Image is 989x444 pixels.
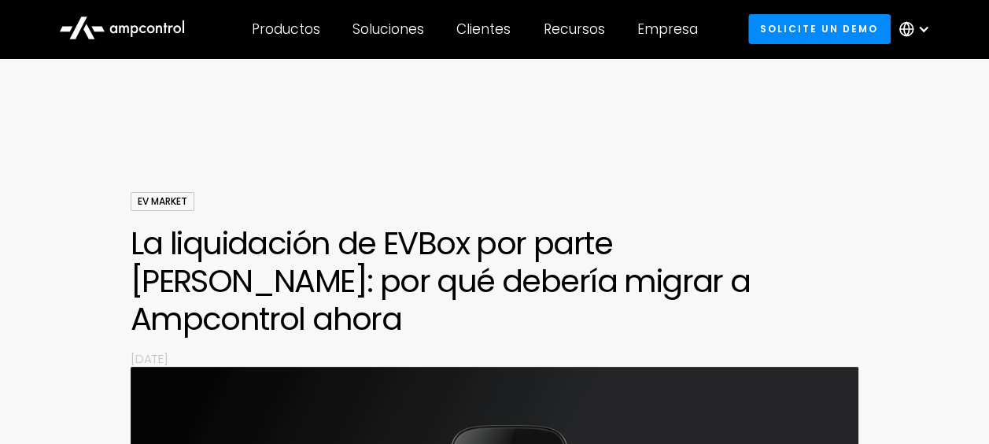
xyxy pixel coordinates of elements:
[131,224,859,338] h1: La liquidación de EVBox por parte [PERSON_NAME]: por qué debería migrar a Ampcontrol ahora
[131,350,859,367] p: [DATE]
[456,20,511,38] div: Clientes
[637,20,698,38] div: Empresa
[748,14,891,43] a: Solicite un demo
[352,20,424,38] div: Soluciones
[543,20,604,38] div: Recursos
[131,192,194,211] div: EV Market
[252,20,320,38] div: Productos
